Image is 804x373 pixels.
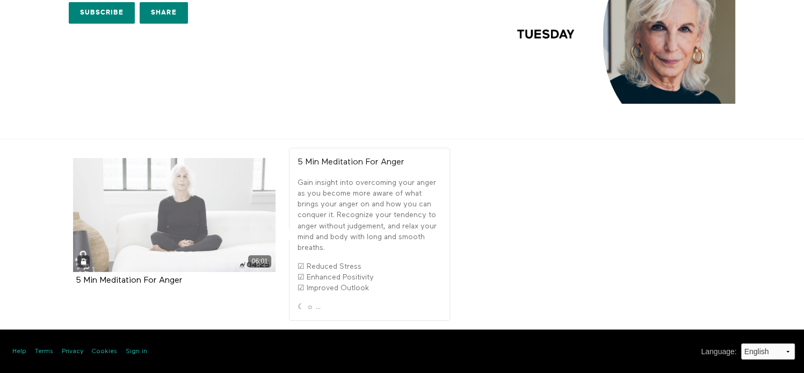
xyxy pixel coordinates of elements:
[298,261,441,294] p: ☑ Reduced Stress ☑ Enhanced Positivity ☑ Improved Outlook
[92,347,117,356] a: Cookies
[298,177,441,254] p: Gain insight into overcoming your anger as you become more aware of what brings your anger on and...
[73,158,276,272] a: 5 Min Meditation For Anger 06:01
[701,346,736,357] label: Language :
[69,2,135,24] a: Subscribe
[140,2,188,24] a: Share
[298,158,404,167] strong: 5 Min Meditation For Anger
[126,347,147,356] a: Sign in
[12,347,26,356] a: Help
[298,302,441,312] p: ☾ ☼ ...
[76,276,182,285] strong: 5 Min Meditation For Anger
[248,255,271,268] div: 06:01
[35,347,53,356] a: Terms
[76,276,182,284] a: 5 Min Meditation For Anger
[62,347,83,356] a: Privacy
